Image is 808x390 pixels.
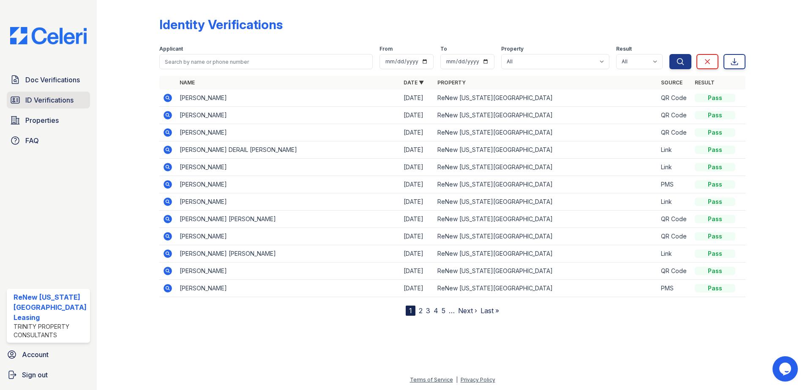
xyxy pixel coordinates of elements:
[434,193,658,211] td: ReNew [US_STATE][GEOGRAPHIC_DATA]
[434,228,658,245] td: ReNew [US_STATE][GEOGRAPHIC_DATA]
[658,193,691,211] td: Link
[25,95,74,105] span: ID Verifications
[449,306,455,316] span: …
[7,92,90,108] a: ID Verifications
[400,211,434,228] td: [DATE]
[406,306,415,316] div: 1
[434,306,438,315] a: 4
[434,245,658,263] td: ReNew [US_STATE][GEOGRAPHIC_DATA]
[176,228,400,245] td: [PERSON_NAME]
[434,124,658,141] td: ReNew [US_STATE][GEOGRAPHIC_DATA]
[661,79,682,86] a: Source
[400,176,434,193] td: [DATE]
[3,366,93,383] a: Sign out
[458,306,477,315] a: Next ›
[400,159,434,176] td: [DATE]
[379,46,393,52] label: From
[695,94,735,102] div: Pass
[695,163,735,171] div: Pass
[658,107,691,124] td: QR Code
[176,89,400,107] td: [PERSON_NAME]
[695,249,735,258] div: Pass
[434,89,658,107] td: ReNew [US_STATE][GEOGRAPHIC_DATA]
[176,193,400,211] td: [PERSON_NAME]
[25,75,80,85] span: Doc Verifications
[176,124,400,141] td: [PERSON_NAME]
[176,211,400,228] td: [PERSON_NAME] [PERSON_NAME]
[404,79,424,86] a: Date ▼
[176,176,400,193] td: [PERSON_NAME]
[658,89,691,107] td: QR Code
[434,107,658,124] td: ReNew [US_STATE][GEOGRAPHIC_DATA]
[176,107,400,124] td: [PERSON_NAME]
[400,280,434,297] td: [DATE]
[695,198,735,206] div: Pass
[695,128,735,137] div: Pass
[434,176,658,193] td: ReNew [US_STATE][GEOGRAPHIC_DATA]
[434,280,658,297] td: ReNew [US_STATE][GEOGRAPHIC_DATA]
[419,306,423,315] a: 2
[159,46,183,52] label: Applicant
[426,306,430,315] a: 3
[176,245,400,263] td: [PERSON_NAME] [PERSON_NAME]
[658,176,691,193] td: PMS
[25,115,59,125] span: Properties
[410,376,453,383] a: Terms of Service
[159,17,283,32] div: Identity Verifications
[695,215,735,223] div: Pass
[442,306,445,315] a: 5
[7,132,90,149] a: FAQ
[176,159,400,176] td: [PERSON_NAME]
[616,46,632,52] label: Result
[658,211,691,228] td: QR Code
[14,322,87,339] div: Trinity Property Consultants
[695,146,735,154] div: Pass
[176,263,400,280] td: [PERSON_NAME]
[434,211,658,228] td: ReNew [US_STATE][GEOGRAPHIC_DATA]
[695,79,715,86] a: Result
[695,111,735,119] div: Pass
[434,263,658,280] td: ReNew [US_STATE][GEOGRAPHIC_DATA]
[658,124,691,141] td: QR Code
[695,284,735,292] div: Pass
[695,267,735,275] div: Pass
[658,141,691,159] td: Link
[400,193,434,211] td: [DATE]
[25,135,39,146] span: FAQ
[658,159,691,176] td: Link
[773,356,800,382] iframe: chat widget
[400,245,434,263] td: [DATE]
[176,141,400,159] td: [PERSON_NAME] DERAIL [PERSON_NAME]
[400,107,434,124] td: [DATE]
[7,71,90,88] a: Doc Verifications
[3,346,93,363] a: Account
[400,89,434,107] td: [DATE]
[695,232,735,241] div: Pass
[434,141,658,159] td: ReNew [US_STATE][GEOGRAPHIC_DATA]
[434,159,658,176] td: ReNew [US_STATE][GEOGRAPHIC_DATA]
[3,27,93,44] img: CE_Logo_Blue-a8612792a0a2168367f1c8372b55b34899dd931a85d93a1a3d3e32e68fde9ad4.png
[400,228,434,245] td: [DATE]
[658,280,691,297] td: PMS
[658,228,691,245] td: QR Code
[440,46,447,52] label: To
[159,54,373,69] input: Search by name or phone number
[400,263,434,280] td: [DATE]
[437,79,466,86] a: Property
[14,292,87,322] div: ReNew [US_STATE][GEOGRAPHIC_DATA] Leasing
[7,112,90,129] a: Properties
[176,280,400,297] td: [PERSON_NAME]
[658,245,691,263] td: Link
[456,376,458,383] div: |
[480,306,499,315] a: Last »
[461,376,495,383] a: Privacy Policy
[180,79,195,86] a: Name
[22,370,48,380] span: Sign out
[501,46,524,52] label: Property
[400,124,434,141] td: [DATE]
[695,180,735,189] div: Pass
[658,263,691,280] td: QR Code
[22,349,49,360] span: Account
[400,141,434,159] td: [DATE]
